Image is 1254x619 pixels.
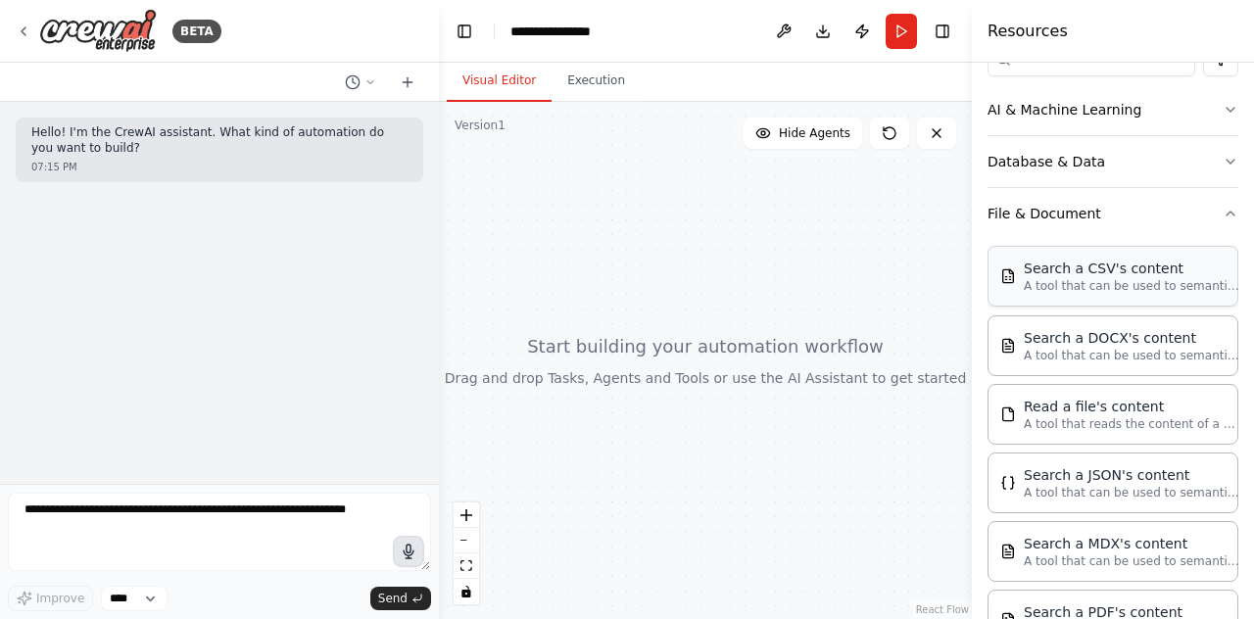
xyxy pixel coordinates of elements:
span: Hide Agents [779,125,850,141]
button: Visual Editor [447,61,552,102]
button: Switch to previous chat [337,71,384,94]
img: MDXSearchTool [1000,544,1016,559]
p: A tool that can be used to semantic search a query from a MDX's content. [1024,553,1239,569]
button: Hide left sidebar [451,18,478,45]
p: A tool that can be used to semantic search a query from a DOCX's content. [1024,348,1239,363]
p: A tool that reads the content of a file. To use this tool, provide a 'file_path' parameter with t... [1024,416,1239,432]
span: Improve [36,591,84,606]
button: Hide right sidebar [929,18,956,45]
img: DOCXSearchTool [1000,338,1016,354]
button: Improve [8,586,93,611]
a: React Flow attribution [916,604,969,615]
div: Search a CSV's content [1024,259,1239,278]
button: Start a new chat [392,71,423,94]
div: Search a MDX's content [1024,534,1239,553]
div: React Flow controls [454,502,479,604]
span: Send [378,591,408,606]
button: Execution [552,61,641,102]
button: Database & Data [988,136,1238,187]
button: File & Document [988,188,1238,239]
button: zoom out [454,528,479,553]
button: zoom in [454,502,479,528]
button: Hide Agents [744,118,862,149]
p: A tool that can be used to semantic search a query from a JSON's content. [1024,485,1239,500]
div: 07:15 PM [31,160,408,174]
img: CSVSearchTool [1000,268,1016,284]
button: Click to speak your automation idea [393,536,424,567]
button: fit view [454,553,479,579]
button: Send [370,587,431,610]
img: FileReadTool [1000,406,1016,422]
img: Logo [39,9,157,53]
p: Hello! I'm the CrewAI assistant. What kind of automation do you want to build? [31,125,408,156]
img: JSONSearchTool [1000,475,1016,491]
button: toggle interactivity [454,579,479,604]
p: A tool that can be used to semantic search a query from a CSV's content. [1024,278,1239,294]
div: Read a file's content [1024,397,1239,416]
button: AI & Machine Learning [988,84,1238,135]
nav: breadcrumb [510,22,608,41]
div: BETA [172,20,221,43]
h4: Resources [988,20,1068,43]
div: Search a JSON's content [1024,465,1239,485]
div: Version 1 [455,118,506,133]
div: Search a DOCX's content [1024,328,1239,348]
